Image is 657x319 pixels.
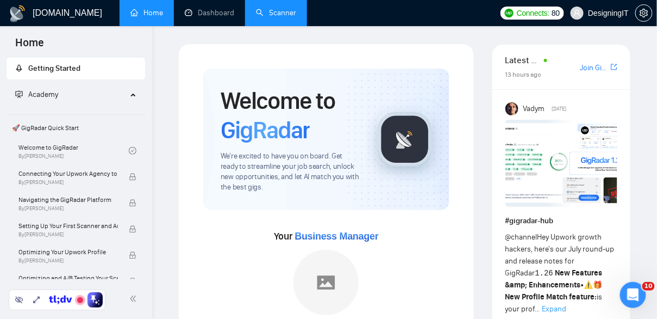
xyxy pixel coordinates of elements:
[505,215,617,227] h1: # gigradar-hub
[221,151,360,193] span: We're excited to have you on board. Get ready to streamline your job search, unlock new opportuni...
[505,9,514,17] img: upwork-logo.png
[542,304,567,314] span: Expand
[129,251,136,259] span: lock
[9,5,26,22] img: logo
[18,139,129,163] a: Welcome to GigRadarBy[PERSON_NAME]
[573,9,581,17] span: user
[611,63,617,71] span: export
[505,232,537,242] span: @channel
[18,257,118,264] span: By [PERSON_NAME]
[517,7,549,19] span: Connects:
[295,231,378,242] span: Business Manager
[18,179,118,186] span: By [PERSON_NAME]
[18,247,118,257] span: Optimizing Your Upwork Profile
[129,147,136,155] span: check-circle
[505,120,636,207] img: F09AC4U7ATU-image.png
[635,9,653,17] a: setting
[552,104,566,114] span: [DATE]
[635,4,653,22] button: setting
[620,282,646,308] iframe: Intercom live chat
[505,71,542,78] span: 13 hours ago
[129,173,136,181] span: lock
[293,250,359,315] img: placeholder.png
[185,8,234,17] a: dashboardDashboard
[129,225,136,233] span: lock
[636,9,652,17] span: setting
[18,205,118,212] span: By [PERSON_NAME]
[18,194,118,205] span: Navigating the GigRadar Platform
[18,168,118,179] span: Connecting Your Upwork Agency to GigRadar
[129,278,136,285] span: lock
[580,62,609,74] a: Join GigRadar Slack Community
[18,273,118,284] span: Optimizing and A/B Testing Your Scanner for Better Results
[15,90,23,98] span: fund-projection-screen
[256,8,296,17] a: searchScanner
[221,86,360,145] h1: Welcome to
[593,280,603,290] span: 🎁
[28,64,80,73] span: Getting Started
[18,231,118,238] span: By [PERSON_NAME]
[8,117,144,139] span: 🚀 GigRadar Quick Start
[7,58,145,79] li: Getting Started
[18,220,118,231] span: Setting Up Your First Scanner and Auto-Bidder
[505,102,518,115] img: Vadym
[15,64,23,72] span: rocket
[274,230,379,242] span: Your
[129,199,136,207] span: lock
[7,35,53,58] span: Home
[129,293,140,304] span: double-left
[642,282,655,291] span: 10
[28,90,58,99] span: Academy
[221,115,310,145] span: GigRadar
[552,7,560,19] span: 80
[378,112,432,167] img: gigradar-logo.png
[505,53,541,67] span: Latest Posts from the GigRadar Community
[505,292,597,302] strong: New Profile Match feature:
[611,62,617,72] a: export
[584,280,593,290] span: ⚠️
[130,8,163,17] a: homeHome
[505,232,615,314] span: Hey Upwork growth hackers, here's our July round-up and release notes for GigRadar • is your prof...
[15,90,58,99] span: Academy
[535,269,554,278] code: 1.26
[523,103,545,115] span: Vadym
